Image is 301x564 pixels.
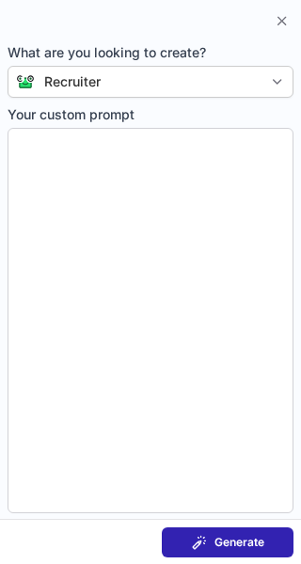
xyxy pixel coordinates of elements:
[8,128,293,513] textarea: Your custom prompt
[44,72,101,91] div: Recruiter
[8,74,35,89] img: Connie from ContactOut
[162,527,293,557] button: Generate
[8,105,293,124] span: Your custom prompt
[214,535,264,550] span: Generate
[8,43,293,62] span: What are you looking to create?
